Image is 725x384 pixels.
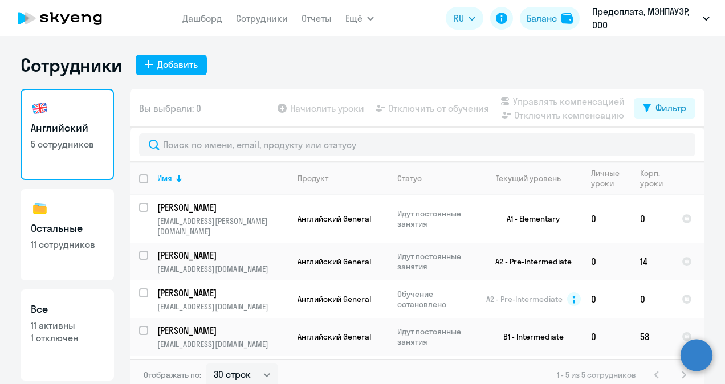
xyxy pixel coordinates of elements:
[582,318,631,356] td: 0
[157,324,286,337] p: [PERSON_NAME]
[582,243,631,280] td: 0
[298,173,388,183] div: Продукт
[157,339,288,349] p: [EMAIL_ADDRESS][DOMAIN_NAME]
[397,209,475,229] p: Идут постоянные занятия
[298,332,371,342] span: Английский General
[21,54,122,76] h1: Сотрудники
[561,13,573,24] img: balance
[476,318,582,356] td: B1 - Intermediate
[302,13,332,24] a: Отчеты
[397,326,475,347] p: Идут постоянные занятия
[157,201,288,214] a: [PERSON_NAME]
[397,173,422,183] div: Статус
[655,101,686,115] div: Фильтр
[236,13,288,24] a: Сотрудники
[157,287,286,299] p: [PERSON_NAME]
[582,195,631,243] td: 0
[640,168,672,189] div: Корп. уроки
[591,168,620,189] div: Личные уроки
[21,189,114,280] a: Остальные11 сотрудников
[527,11,557,25] div: Баланс
[454,11,464,25] span: RU
[586,5,715,32] button: Предоплата, МЭНПАУЭР, ООО
[345,11,362,25] span: Ещё
[640,168,663,189] div: Корп. уроки
[31,121,104,136] h3: Английский
[31,199,49,218] img: others
[485,173,581,183] div: Текущий уровень
[157,173,288,183] div: Имя
[446,7,483,30] button: RU
[21,89,114,180] a: Английский5 сотрудников
[157,249,288,262] a: [PERSON_NAME]
[298,294,371,304] span: Английский General
[634,98,695,119] button: Фильтр
[520,7,580,30] button: Балансbalance
[486,294,563,304] span: A2 - Pre-Intermediate
[31,238,104,251] p: 11 сотрудников
[557,370,636,380] span: 1 - 5 из 5 сотрудников
[496,173,561,183] div: Текущий уровень
[182,13,222,24] a: Дашборд
[476,243,582,280] td: A2 - Pre-Intermediate
[592,5,698,32] p: Предоплата, МЭНПАУЭР, ООО
[139,133,695,156] input: Поиск по имени, email, продукту или статусу
[298,173,328,183] div: Продукт
[397,173,475,183] div: Статус
[31,302,104,317] h3: Все
[157,58,198,71] div: Добавить
[397,251,475,272] p: Идут постоянные занятия
[31,99,49,117] img: english
[631,318,673,356] td: 58
[157,216,288,236] p: [EMAIL_ADDRESS][PERSON_NAME][DOMAIN_NAME]
[157,173,172,183] div: Имя
[31,332,104,344] p: 1 отключен
[397,289,475,309] p: Обучение остановлено
[157,324,288,337] a: [PERSON_NAME]
[157,264,288,274] p: [EMAIL_ADDRESS][DOMAIN_NAME]
[157,201,286,214] p: [PERSON_NAME]
[582,280,631,318] td: 0
[31,221,104,236] h3: Остальные
[298,214,371,224] span: Английский General
[631,243,673,280] td: 14
[476,195,582,243] td: A1 - Elementary
[157,287,288,299] a: [PERSON_NAME]
[591,168,630,189] div: Личные уроки
[345,7,374,30] button: Ещё
[631,280,673,318] td: 0
[298,256,371,267] span: Английский General
[157,301,288,312] p: [EMAIL_ADDRESS][DOMAIN_NAME]
[157,249,286,262] p: [PERSON_NAME]
[631,195,673,243] td: 0
[136,55,207,75] button: Добавить
[31,319,104,332] p: 11 активны
[31,138,104,150] p: 5 сотрудников
[21,289,114,381] a: Все11 активны1 отключен
[139,101,201,115] span: Вы выбрали: 0
[144,370,201,380] span: Отображать по:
